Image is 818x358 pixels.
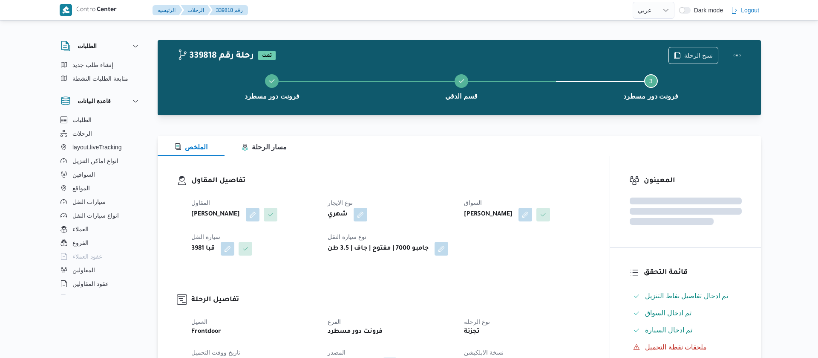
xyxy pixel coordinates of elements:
[645,343,707,351] span: ملحقات نقطة التحميل
[464,349,504,356] span: نسخة الابلكيشن
[191,233,220,240] span: سيارة النقل
[630,323,742,337] button: تم ادخال السيارة
[57,209,144,222] button: انواع سيارات النقل
[645,308,691,318] span: تم ادخال السواق
[72,265,95,275] span: المقاولين
[191,327,221,337] b: Frontdoor
[60,4,72,16] img: X8yXhbKr1z7QwAAAABJRU5ErkJggg==
[645,326,692,334] span: تم ادخال السيارة
[177,51,254,62] h2: 339818 رحلة رقم
[72,183,90,193] span: المواقع
[72,224,89,234] span: العملاء
[645,325,692,335] span: تم ادخال السيارة
[191,244,215,254] b: قبا 3981
[72,279,109,289] span: عقود المقاولين
[9,324,36,349] iframe: chat widget
[328,210,348,220] b: شهري
[268,78,275,84] svg: Step 1 is complete
[72,292,108,303] span: اجهزة التليفون
[645,292,728,300] span: تم ادخال تفاصيل نفاط التنزيل
[649,78,653,84] span: 3
[72,156,118,166] span: انواع اماكن التنزيل
[645,291,728,301] span: تم ادخال تفاصيل نفاط التنزيل
[623,91,678,102] span: فرونت دور مسطرد
[72,73,128,84] span: متابعة الطلبات النشطة
[684,50,713,61] span: نسخ الرحلة
[72,197,106,207] span: سيارات النقل
[191,294,590,306] h3: تفاصيل الرحلة
[57,113,144,127] button: الطلبات
[445,91,477,102] span: قسم الدقي
[191,175,590,187] h3: تفاصيل المقاول
[245,91,300,102] span: فرونت دور مسطرد
[57,236,144,250] button: الفروع
[54,58,147,89] div: الطلبات
[57,195,144,209] button: سيارات النقل
[328,327,383,337] b: فرونت دور مسطرد
[645,342,707,352] span: ملحقات نقطة التحميل
[57,154,144,168] button: انواع اماكن التنزيل
[727,2,763,19] button: Logout
[57,181,144,195] button: المواقع
[630,306,742,320] button: تم ادخال السواق
[630,289,742,303] button: تم ادخال تفاصيل نفاط التنزيل
[328,244,429,254] b: جامبو 7000 | مفتوح | جاف | 3.5 طن
[78,96,111,106] h3: قاعدة البيانات
[72,128,92,139] span: الرحلات
[191,210,240,220] b: [PERSON_NAME]
[729,47,746,64] button: Actions
[328,349,346,356] span: المصدر
[57,72,144,85] button: متابعة الطلبات النشطة
[644,267,742,279] h3: قائمة التحقق
[367,64,556,108] button: قسم الدقي
[57,250,144,263] button: عقود العملاء
[78,41,97,51] h3: الطلبات
[464,199,482,206] span: السواق
[556,64,746,108] button: فرونت دور مسطرد
[72,238,89,248] span: الفروع
[57,127,144,140] button: الرحلات
[57,291,144,304] button: اجهزة التليفون
[242,143,287,151] span: مسار الرحلة
[72,169,95,180] span: السواقين
[57,140,144,154] button: layout.liveTracking
[464,327,480,337] b: تجزئة
[209,5,248,15] button: 339818 رقم
[328,233,366,240] span: نوع سيارة النقل
[328,199,353,206] span: نوع الايجار
[72,210,119,221] span: انواع سيارات النقل
[60,96,141,106] button: قاعدة البيانات
[57,168,144,181] button: السواقين
[177,64,367,108] button: فرونت دور مسطرد
[181,5,211,15] button: الرحلات
[97,7,117,14] b: Center
[57,277,144,291] button: عقود المقاولين
[72,60,113,70] span: إنشاء طلب جديد
[72,142,121,152] span: layout.liveTracking
[464,318,490,325] span: نوع الرحله
[72,115,92,125] span: الطلبات
[57,58,144,72] button: إنشاء طلب جديد
[175,143,207,151] span: الملخص
[328,318,341,325] span: الفرع
[668,47,718,64] button: نسخ الرحلة
[644,175,742,187] h3: المعينون
[191,349,240,356] span: تاريخ ووقت التحميل
[54,113,147,298] div: قاعدة البيانات
[464,210,513,220] b: [PERSON_NAME]
[72,251,102,262] span: عقود العملاء
[57,222,144,236] button: العملاء
[258,51,276,60] span: تمت
[262,53,272,58] b: تمت
[153,5,182,15] button: الرئيسيه
[191,318,207,325] span: العميل
[645,309,691,317] span: تم ادخال السواق
[57,263,144,277] button: المقاولين
[60,41,141,51] button: الطلبات
[691,7,723,14] span: Dark mode
[630,341,742,354] button: ملحقات نقطة التحميل
[741,5,759,15] span: Logout
[458,78,465,84] svg: Step 2 is complete
[191,199,210,206] span: المقاول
